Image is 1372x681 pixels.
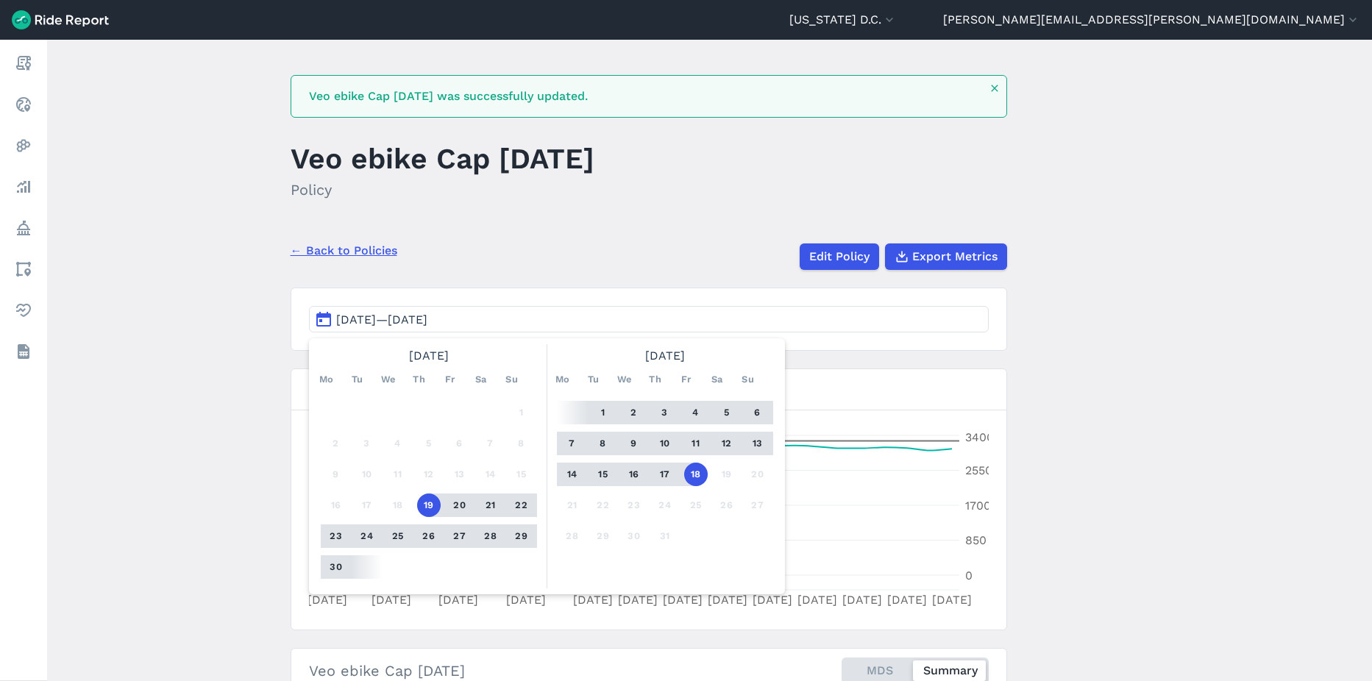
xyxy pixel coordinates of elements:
[355,524,379,548] button: 24
[324,555,348,579] button: 30
[448,493,472,517] button: 20
[622,524,646,548] button: 30
[561,524,584,548] button: 28
[746,463,769,486] button: 20
[800,243,879,270] a: Edit Policy
[663,593,703,607] tspan: [DATE]
[746,493,769,517] button: 27
[708,593,747,607] tspan: [DATE]
[932,593,972,607] tspan: [DATE]
[653,401,677,424] button: 3
[653,493,677,517] button: 24
[377,368,400,391] div: We
[479,493,502,517] button: 21
[10,50,37,76] a: Report
[307,593,346,607] tspan: [DATE]
[684,401,708,424] button: 4
[965,430,994,444] tspan: 3400
[469,368,493,391] div: Sa
[10,91,37,118] a: Realtime
[561,432,584,455] button: 7
[438,593,478,607] tspan: [DATE]
[371,593,410,607] tspan: [DATE]
[736,368,760,391] div: Su
[715,401,739,424] button: 5
[417,432,441,455] button: 5
[613,368,636,391] div: We
[510,493,533,517] button: 22
[887,593,927,607] tspan: [DATE]
[479,432,502,455] button: 7
[510,524,533,548] button: 29
[346,368,369,391] div: Tu
[715,493,739,517] button: 26
[417,493,441,517] button: 19
[551,344,779,368] div: [DATE]
[479,463,502,486] button: 14
[336,313,427,327] span: [DATE]—[DATE]
[510,432,533,455] button: 8
[561,463,584,486] button: 14
[644,368,667,391] div: Th
[510,401,533,424] button: 1
[753,593,792,607] tspan: [DATE]
[10,297,37,324] a: Health
[684,463,708,486] button: 18
[943,11,1360,29] button: [PERSON_NAME][EMAIL_ADDRESS][PERSON_NAME][DOMAIN_NAME]
[10,338,37,365] a: Datasets
[10,256,37,282] a: Areas
[789,11,897,29] button: [US_STATE] D.C.
[386,524,410,548] button: 25
[618,593,658,607] tspan: [DATE]
[591,432,615,455] button: 8
[448,432,472,455] button: 6
[591,463,615,486] button: 15
[510,463,533,486] button: 15
[448,463,472,486] button: 13
[291,242,397,260] a: ← Back to Policies
[324,463,348,486] button: 9
[438,368,462,391] div: Fr
[653,432,677,455] button: 10
[448,524,472,548] button: 27
[408,368,431,391] div: Th
[965,499,991,513] tspan: 1700
[315,344,543,368] div: [DATE]
[309,88,980,105] div: Veo ebike Cap [DATE] was successfully updated.
[386,463,410,486] button: 11
[291,179,594,201] h2: Policy
[653,524,677,548] button: 31
[797,593,837,607] tspan: [DATE]
[324,493,348,517] button: 16
[715,432,739,455] button: 12
[417,524,441,548] button: 26
[965,533,987,547] tspan: 850
[746,401,769,424] button: 6
[10,132,37,159] a: Heatmaps
[715,463,739,486] button: 19
[965,463,992,477] tspan: 2550
[479,524,502,548] button: 28
[386,493,410,517] button: 18
[561,493,584,517] button: 21
[684,432,708,455] button: 11
[551,368,575,391] div: Mo
[746,432,769,455] button: 13
[591,401,615,424] button: 1
[505,593,545,607] tspan: [DATE]
[386,432,410,455] button: 4
[355,432,379,455] button: 3
[622,493,646,517] button: 23
[573,593,613,607] tspan: [DATE]
[355,463,379,486] button: 10
[591,524,615,548] button: 29
[291,138,594,179] h1: Veo ebike Cap [DATE]
[309,306,989,332] button: [DATE]—[DATE]
[324,432,348,455] button: 2
[324,524,348,548] button: 23
[622,401,646,424] button: 2
[12,10,109,29] img: Ride Report
[355,493,379,517] button: 17
[591,493,615,517] button: 22
[315,368,338,391] div: Mo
